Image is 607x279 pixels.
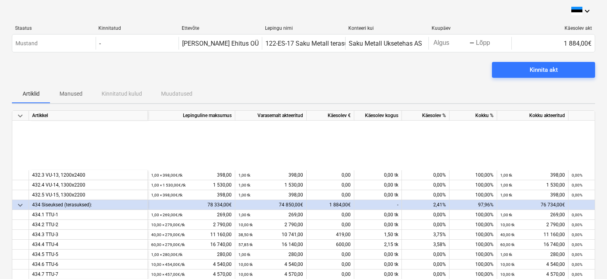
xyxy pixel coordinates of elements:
div: Kuupäev [432,25,509,31]
div: 100,00% [449,210,497,220]
i: keyboard_arrow_down [582,6,592,16]
div: 2 790,00 [151,220,232,230]
small: 60,00 tk [500,242,515,247]
small: 1,00 × 398,00€ / tk [151,173,182,177]
small: 10,00 × 454,00€ / tk [151,262,185,267]
small: 0,00% [572,213,582,217]
small: 40,00 × 279,00€ / tk [151,233,185,237]
div: Käesolev % [402,111,449,121]
div: 434.2 TTU-2 [32,220,144,230]
div: 600,00 [307,240,354,250]
div: 0,00 [307,170,354,180]
div: Konteeri kui [348,25,425,31]
div: 0,00 tk [354,180,402,190]
div: 0,00% [402,260,449,269]
div: 76 734,00€ [497,200,569,210]
div: Lepingu nimi [265,25,342,31]
div: 280,00 [238,250,303,260]
div: 432.5 VU-15, 1300x2200 [32,190,144,200]
div: 398,00 [151,190,232,200]
div: 434.3 TTU-3 [32,230,144,240]
div: 1 530,00 [238,180,303,190]
input: Algus [432,38,469,49]
small: 10,00 tk [500,272,515,277]
small: 1,00 tk [238,213,250,217]
small: 10,00 tk [500,223,515,227]
div: 0,00 [307,220,354,230]
div: 398,00 [238,170,303,180]
div: 2,15 tk [354,240,402,250]
small: 1,00 × 1 530,00€ / tk [151,183,186,187]
small: 0,00% [572,262,582,267]
div: Lepinguline maksumus [148,111,235,121]
div: 100,00% [449,230,497,240]
div: Kokku akteeritud [497,111,569,121]
div: 0,00 tk [354,210,402,220]
div: 434.4 TTU-4 [32,240,144,250]
small: 10,00 × 457,00€ / tk [151,272,185,277]
small: 0,00% [572,242,582,247]
small: 1,00 tk [500,183,512,187]
div: Staatus [15,25,92,31]
span: keyboard_arrow_down [15,200,25,210]
div: 269,00 [151,210,232,220]
div: Kokku % [449,111,497,121]
div: 122-ES-17 Saku Metall terasuksed [265,40,361,47]
div: 74 850,00€ [235,200,307,210]
div: - [99,40,101,47]
div: 100,00% [449,240,497,250]
div: 0,00% [402,180,449,190]
div: Käesolev kogus [354,111,402,121]
div: 97,96% [449,200,497,210]
div: Käesolev € [307,111,354,121]
div: 2,41% [402,200,449,210]
small: 1,00 tk [238,173,250,177]
small: 10,00 tk [238,223,253,227]
div: 16 740,00 [500,240,565,250]
div: 100,00% [449,250,497,260]
small: 0,00% [572,272,582,277]
small: 10,00 tk [238,272,253,277]
div: 0,00 tk [354,170,402,180]
div: 16 140,00 [238,240,303,250]
span: keyboard_arrow_down [15,111,25,121]
div: 11 160,00 [500,230,565,240]
small: 0,00% [572,173,582,177]
div: 11 160,00 [151,230,232,240]
div: 1 530,00 [500,180,565,190]
div: 0,00% [402,170,449,180]
div: 0,00% [402,190,449,200]
div: 434.5 TTU-5 [32,250,144,260]
p: Manused [60,90,83,98]
small: 0,00% [572,223,582,227]
div: 0,00 tk [354,220,402,230]
small: 1,00 × 269,00€ / tk [151,213,182,217]
small: 1,00 tk [500,193,512,197]
div: 10 741,00 [238,230,303,240]
input: Lõpp [474,38,512,49]
div: 419,00 [307,230,354,240]
div: 398,00 [500,170,565,180]
small: 1,00 tk [238,193,250,197]
div: - [469,41,474,46]
div: 2 790,00 [500,220,565,230]
div: 100,00% [449,190,497,200]
div: 0,00 [307,190,354,200]
div: 100,00% [449,180,497,190]
small: 10,00 × 279,00€ / tk [151,223,185,227]
div: 2 790,00 [238,220,303,230]
p: Artiklid [21,90,40,98]
small: 0,00% [572,252,582,257]
small: 10,00 tk [500,262,515,267]
div: 432.4 VU-14, 1300x2200 [32,180,144,190]
div: 1 530,00 [151,180,232,190]
div: 434 Siseuksed (terasuksed): [32,200,144,210]
div: 398,00 [151,170,232,180]
div: 0,00 [307,250,354,260]
small: 10,00 tk [238,262,253,267]
small: 0,00% [572,183,582,187]
div: 1 884,00€ [307,200,354,210]
small: 1,00 tk [500,252,512,257]
div: 78 334,00€ [148,200,235,210]
p: Mustand [15,39,38,48]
